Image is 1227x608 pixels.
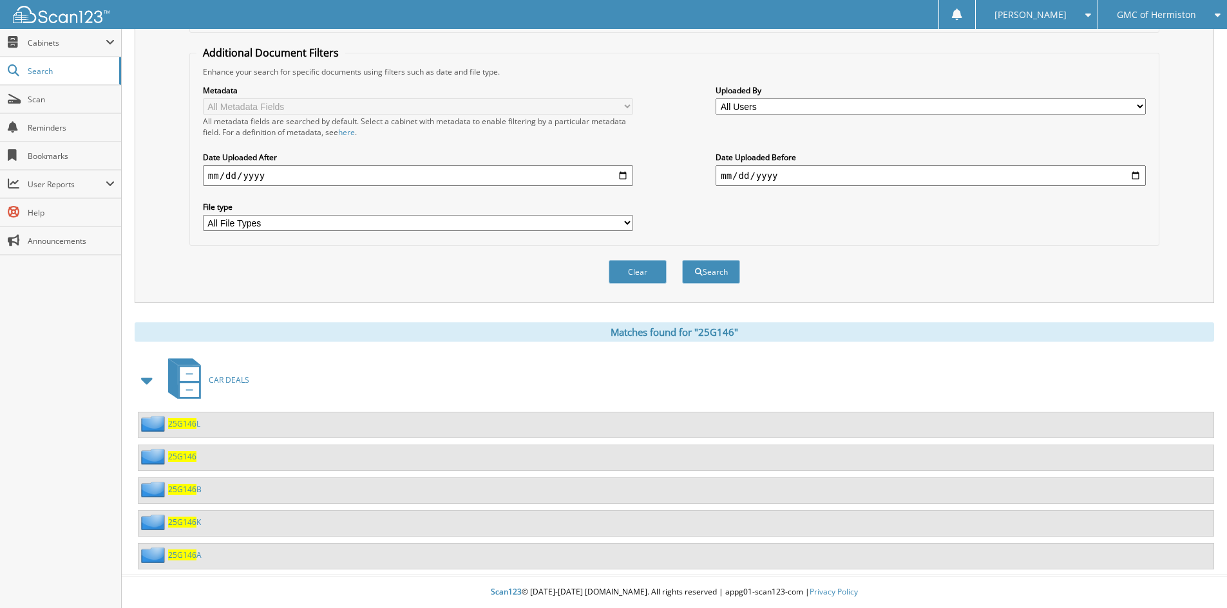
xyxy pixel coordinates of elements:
[203,201,633,212] label: File type
[28,37,106,48] span: Cabinets
[491,586,522,597] span: Scan123
[196,66,1152,77] div: Enhance your search for specific documents using filters such as date and file type.
[160,355,249,405] a: CAR DEALS
[28,179,106,190] span: User Reports
[28,151,115,161] span: Bookmarks
[338,127,355,138] a: here
[716,85,1146,96] label: Uploaded By
[1117,11,1196,19] span: GMC of Hermiston
[203,152,633,163] label: Date Uploaded After
[168,451,196,462] a: 25G146
[13,6,109,23] img: scan123-logo-white.svg
[209,374,249,385] span: CAR DEALS
[28,94,115,105] span: Scan
[168,484,202,495] a: 25G146B
[28,207,115,218] span: Help
[141,547,168,563] img: folder2.png
[203,165,633,186] input: start
[135,322,1214,342] div: Matches found for "25G146"
[609,260,667,284] button: Clear
[141,448,168,465] img: folder2.png
[716,152,1146,163] label: Date Uploaded Before
[168,517,196,528] span: 25G146
[196,46,345,60] legend: Additional Document Filters
[716,165,1146,186] input: end
[168,484,196,495] span: 25G146
[141,481,168,497] img: folder2.png
[168,418,200,429] a: 25G146L
[168,418,196,429] span: 25G146
[141,514,168,530] img: folder2.png
[682,260,740,284] button: Search
[168,517,201,528] a: 25G146K
[141,416,168,432] img: folder2.png
[28,235,115,246] span: Announcements
[168,549,202,560] a: 25G146A
[203,116,633,138] div: All metadata fields are searched by default. Select a cabinet with metadata to enable filtering b...
[203,85,633,96] label: Metadata
[168,549,196,560] span: 25G146
[28,122,115,133] span: Reminders
[1163,546,1227,608] iframe: Chat Widget
[994,11,1067,19] span: [PERSON_NAME]
[810,586,858,597] a: Privacy Policy
[122,576,1227,608] div: © [DATE]-[DATE] [DOMAIN_NAME]. All rights reserved | appg01-scan123-com |
[28,66,113,77] span: Search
